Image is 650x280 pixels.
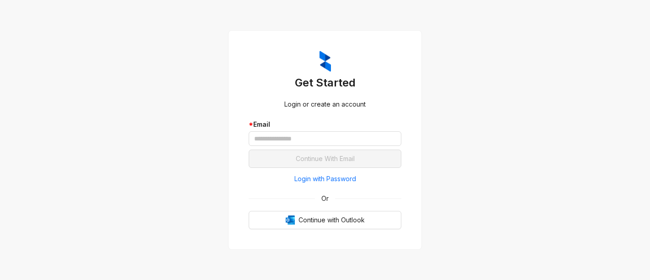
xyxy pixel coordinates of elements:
h3: Get Started [249,75,401,90]
span: Or [315,194,335,204]
div: Email [249,119,401,129]
button: Continue With Email [249,150,401,168]
span: Login with Password [294,174,356,184]
button: OutlookContinue with Outlook [249,211,401,229]
div: Login or create an account [249,99,401,109]
button: Login with Password [249,172,401,186]
img: ZumaIcon [320,51,331,72]
img: Outlook [286,215,295,225]
span: Continue with Outlook [298,215,365,225]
